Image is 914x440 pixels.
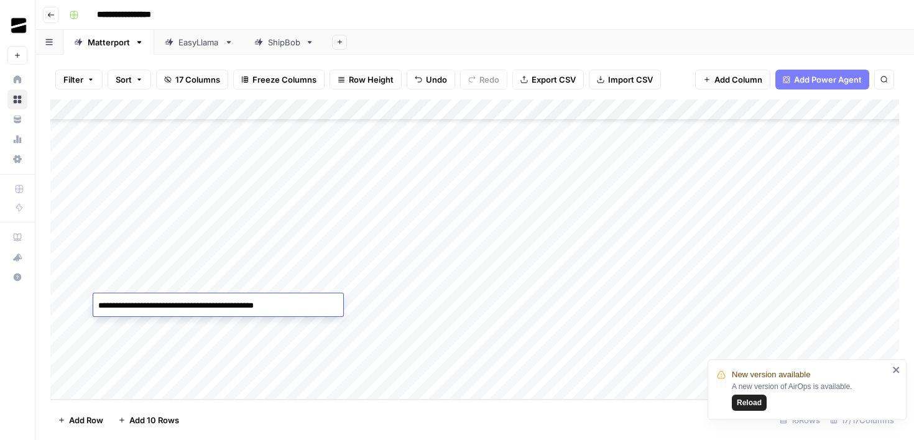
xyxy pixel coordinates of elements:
a: Usage [7,129,27,149]
div: 16 Rows [775,410,825,430]
span: Redo [479,73,499,86]
span: Freeze Columns [252,73,316,86]
button: Row Height [330,70,402,89]
button: Filter [55,70,103,89]
a: Your Data [7,109,27,129]
span: Reload [737,397,762,408]
span: Undo [426,73,447,86]
button: Add Column [695,70,770,89]
div: What's new? [8,248,27,267]
span: Export CSV [532,73,576,86]
div: Matterport [88,36,130,48]
a: EasyLlama [154,30,244,55]
img: OGM Logo [7,14,30,37]
a: Settings [7,149,27,169]
button: Export CSV [512,70,584,89]
a: Matterport [63,30,154,55]
span: Sort [116,73,132,86]
button: Undo [407,70,455,89]
div: 17/17 Columns [825,410,899,430]
button: Add 10 Rows [111,410,187,430]
span: Add Column [714,73,762,86]
span: Add Power Agent [794,73,862,86]
a: ShipBob [244,30,325,55]
span: Add Row [69,414,103,426]
button: What's new? [7,247,27,267]
button: Add Power Agent [775,70,869,89]
button: Redo [460,70,507,89]
button: Sort [108,70,151,89]
span: Filter [63,73,83,86]
a: Home [7,70,27,89]
span: Row Height [349,73,394,86]
a: Browse [7,89,27,109]
span: Add 10 Rows [129,414,179,426]
span: Import CSV [608,73,653,86]
button: Import CSV [589,70,661,89]
button: Reload [732,395,767,411]
button: Workspace: OGM [7,10,27,41]
button: Freeze Columns [233,70,325,89]
span: 17 Columns [175,73,220,86]
button: Add Row [50,410,111,430]
button: 17 Columns [156,70,228,89]
div: A new version of AirOps is available. [732,381,889,411]
a: AirOps Academy [7,227,27,247]
span: New version available [732,369,810,381]
div: EasyLlama [178,36,219,48]
button: Help + Support [7,267,27,287]
button: close [892,365,901,375]
div: ShipBob [268,36,300,48]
